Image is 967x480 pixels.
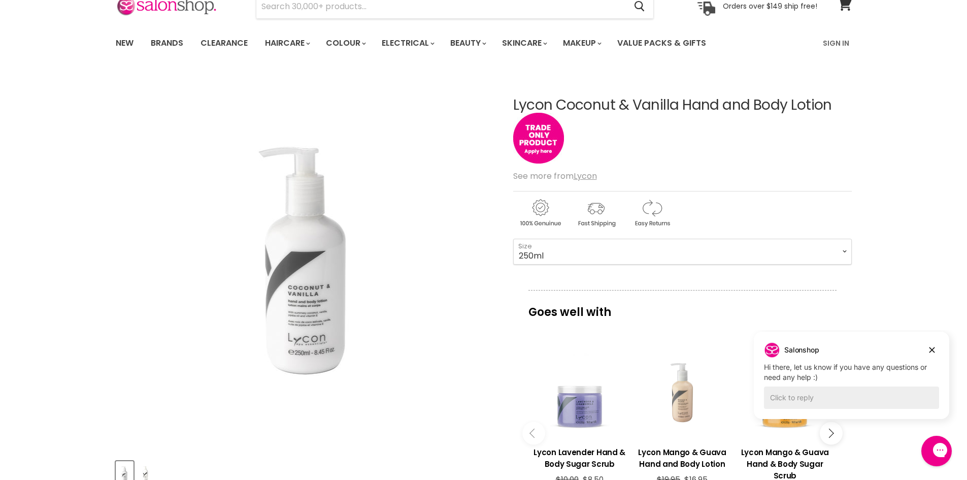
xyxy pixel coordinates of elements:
a: Sign In [817,33,855,54]
a: View product:Lycon Lavender Hand & Body Sugar Scrub [533,439,626,475]
h1: Lycon Coconut & Vanilla Hand and Body Lotion [513,98,852,113]
img: Lycon Coconut & Vanilla Hand and Body Lotion [186,84,423,439]
img: shipping.gif [569,198,623,229]
a: Clearance [193,33,255,54]
a: Makeup [555,33,608,54]
a: Colour [318,33,372,54]
iframe: Gorgias live chat messenger [916,432,957,470]
span: See more from [513,170,597,182]
a: Lycon [574,170,597,182]
h3: Lycon Lavender Hand & Body Sugar Scrub [533,446,626,470]
a: Brands [143,33,191,54]
img: tradeonly_small.jpg [513,113,564,164]
a: Beauty [443,33,492,54]
iframe: Gorgias live chat campaigns [746,330,957,434]
a: View product:Lycon Mango & Guava Hand and Body Lotion [636,439,728,475]
img: genuine.gif [513,198,567,229]
a: Electrical [374,33,441,54]
p: Goes well with [528,290,837,324]
img: returns.gif [625,198,679,229]
a: Haircare [257,33,316,54]
h3: Lycon Mango & Guava Hand and Body Lotion [636,446,728,470]
ul: Main menu [108,28,765,58]
a: Skincare [494,33,553,54]
p: Orders over $149 ship free! [723,2,817,11]
a: Value Packs & Gifts [610,33,714,54]
a: New [108,33,141,54]
nav: Main [103,28,864,58]
div: Lycon Coconut & Vanilla Hand and Body Lotion image. Click or Scroll to Zoom. [116,72,495,452]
